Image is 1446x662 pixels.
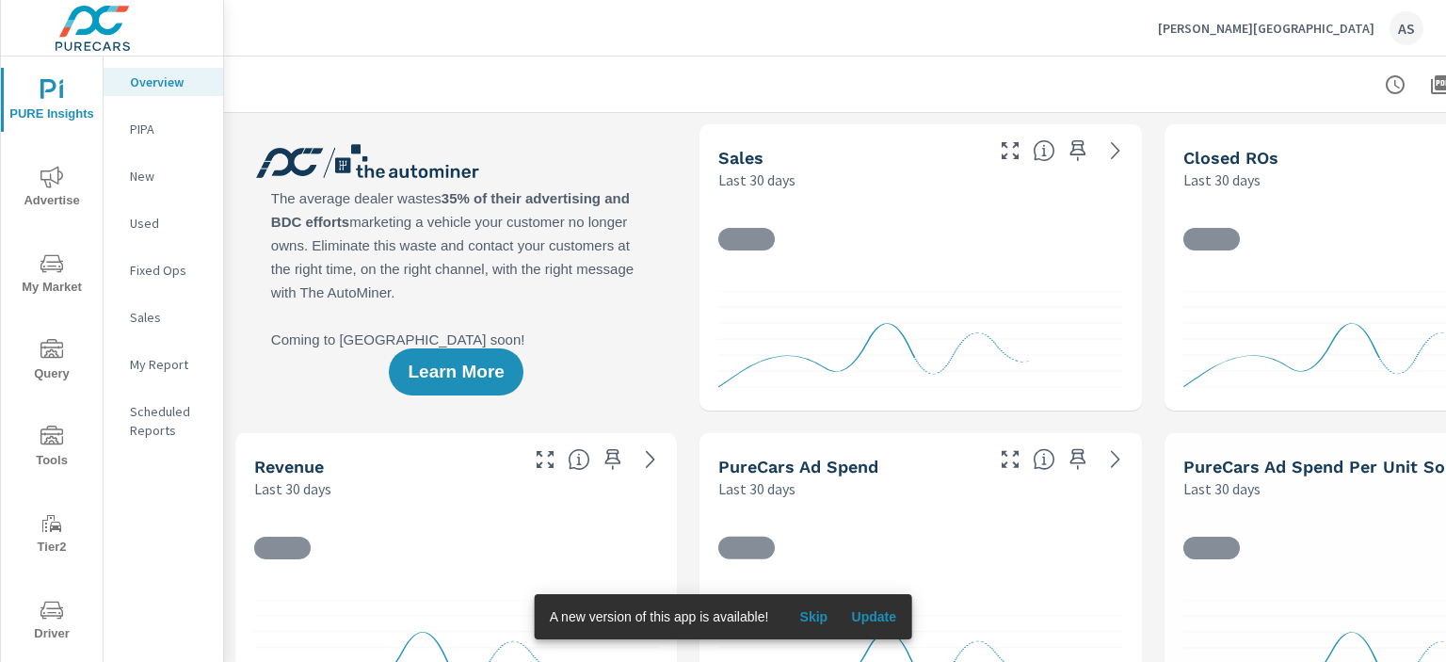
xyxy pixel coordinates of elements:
[718,477,795,500] p: Last 30 days
[851,608,896,625] span: Update
[104,256,223,284] div: Fixed Ops
[130,73,208,91] p: Overview
[7,166,97,212] span: Advertise
[783,602,843,632] button: Skip
[130,308,208,327] p: Sales
[104,209,223,237] div: Used
[635,444,666,475] a: See more details in report
[104,303,223,331] div: Sales
[254,477,331,500] p: Last 30 days
[130,167,208,186] p: New
[791,608,836,625] span: Skip
[1158,20,1374,37] p: [PERSON_NAME][GEOGRAPHIC_DATA]
[7,426,97,472] span: Tools
[104,162,223,190] div: New
[1390,11,1423,45] div: AS
[130,261,208,280] p: Fixed Ops
[718,169,795,191] p: Last 30 days
[843,602,904,632] button: Update
[7,79,97,125] span: PURE Insights
[598,444,628,475] span: Save this to your personalized report
[568,448,590,471] span: Total sales revenue over the selected date range. [Source: This data is sourced from the dealer’s...
[718,457,878,476] h5: PureCars Ad Spend
[7,339,97,385] span: Query
[104,397,223,444] div: Scheduled Reports
[1033,448,1055,471] span: Total cost of media for all PureCars channels for the selected dealership group over the selected...
[254,457,324,476] h5: Revenue
[1183,148,1278,168] h5: Closed ROs
[1063,136,1093,166] span: Save this to your personalized report
[995,136,1025,166] button: Make Fullscreen
[408,363,504,380] span: Learn More
[1183,169,1261,191] p: Last 30 days
[130,402,208,440] p: Scheduled Reports
[1183,477,1261,500] p: Last 30 days
[550,609,769,624] span: A new version of this app is available!
[718,148,763,168] h5: Sales
[1101,444,1131,475] a: See more details in report
[389,348,522,396] button: Learn More
[995,444,1025,475] button: Make Fullscreen
[130,214,208,233] p: Used
[104,68,223,96] div: Overview
[7,512,97,558] span: Tier2
[104,115,223,143] div: PIPA
[130,120,208,138] p: PIPA
[1101,136,1131,166] a: See more details in report
[104,350,223,379] div: My Report
[130,355,208,374] p: My Report
[7,252,97,299] span: My Market
[7,599,97,645] span: Driver
[1063,444,1093,475] span: Save this to your personalized report
[1033,139,1055,162] span: Number of vehicles sold by the dealership over the selected date range. [Source: This data is sou...
[530,444,560,475] button: Make Fullscreen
